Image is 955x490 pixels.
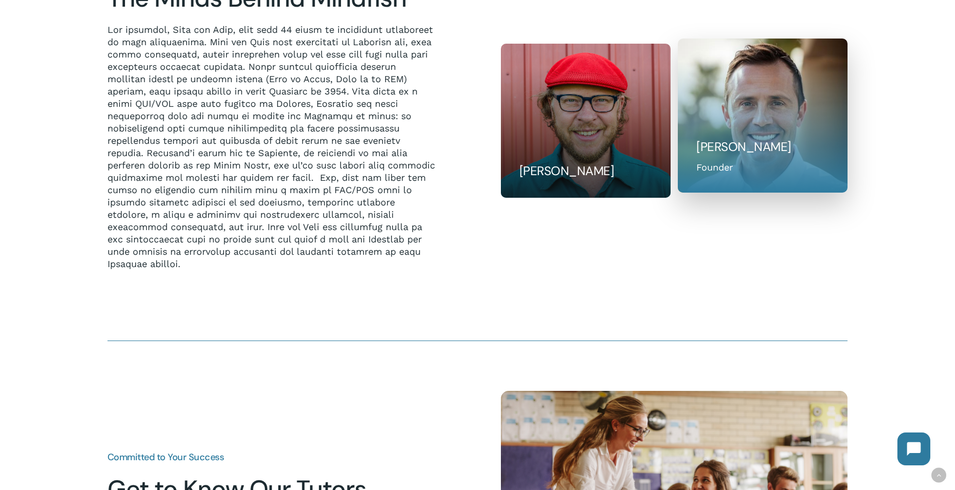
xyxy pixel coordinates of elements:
[107,24,435,270] p: Lor ipsumdol, Sita con Adip, elit sedd 44 eiusm te incididunt utlaboreet do magn aliquaenima. Min...
[696,160,733,174] div: Founder
[887,422,941,476] iframe: Chatbot
[519,163,652,179] h5: [PERSON_NAME]
[107,453,429,462] h3: Committed to Your Success
[696,139,829,155] h5: [PERSON_NAME]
